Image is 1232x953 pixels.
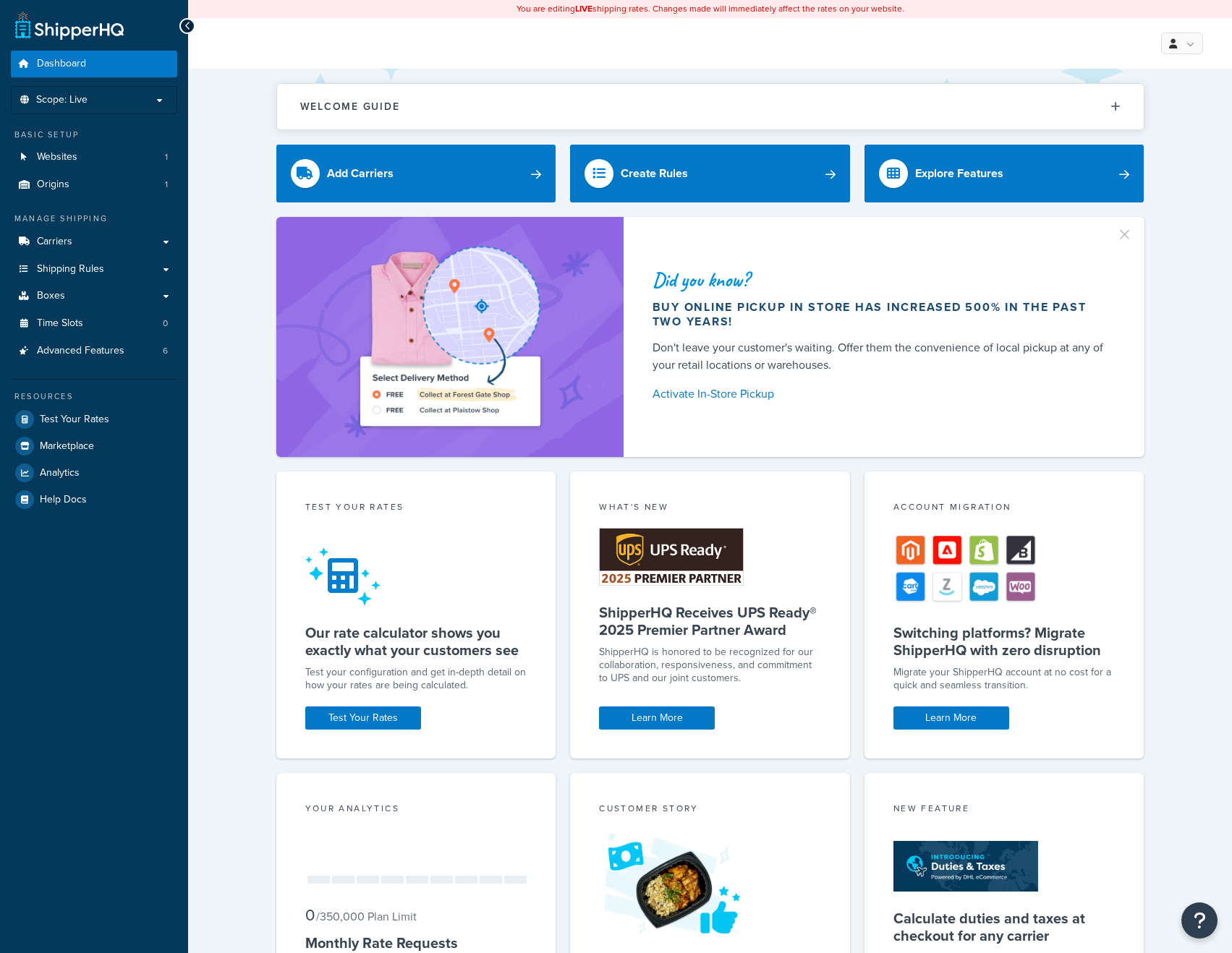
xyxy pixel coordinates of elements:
[893,624,1116,659] h5: Switching platforms? Migrate ShipperHQ with zero disruption
[37,58,86,70] span: Dashboard
[37,317,83,330] span: Time Slots
[319,239,581,435] img: ad-shirt-map-b0359fc47e01cab431d101c4b569394f6a03f54285957d908178d52f29eb9668.png
[165,179,168,191] span: 1
[163,345,168,357] span: 6
[599,802,821,819] div: Customer Story
[11,310,177,337] li: Time Slots
[893,910,1116,944] h5: Calculate duties and taxes at checkout for any carrier
[11,256,177,283] a: Shipping Rules
[599,500,821,517] div: What's New
[11,51,177,77] a: Dashboard
[11,213,177,225] div: Manage Shipping
[599,604,821,638] h5: ShipperHQ Receives UPS Ready® 2025 Premier Partner Award
[570,145,850,202] a: Create Rules
[11,129,177,141] div: Basic Setup
[37,345,124,357] span: Advanced Features
[11,487,177,513] a: Help Docs
[40,440,94,453] span: Marketplace
[11,338,177,364] li: Advanced Features
[653,270,1110,290] div: Did you know?
[915,163,1003,184] div: Explore Features
[11,144,177,171] a: Websites1
[37,179,69,191] span: Origins
[575,2,592,15] b: LIVE
[653,339,1110,374] div: Don't leave your customer's waiting. Offer them the convenience of local pickup at any of your re...
[37,263,104,275] span: Shipping Rules
[11,433,177,459] a: Marketplace
[37,236,72,248] span: Carriers
[305,934,527,952] h5: Monthly Rate Requests
[305,903,315,927] span: 0
[1181,902,1218,939] button: Open Resource Center
[653,300,1110,329] div: Buy online pickup in store has increased 500% in the past two years!
[305,500,527,517] div: Test your rates
[893,666,1116,692] div: Migrate your ShipperHQ account at no cost for a quick and seamless transition.
[653,384,1110,404] a: Activate In-Store Pickup
[305,706,421,730] a: Test Your Rates
[11,390,177,403] div: Resources
[40,414,109,426] span: Test Your Rates
[893,500,1116,517] div: Account Migration
[37,151,77,163] span: Websites
[276,145,556,202] a: Add Carriers
[11,228,177,255] a: Carriers
[36,94,88,106] span: Scope: Live
[893,802,1116,819] div: New Feature
[11,460,177,486] a: Analytics
[11,171,177,198] a: Origins1
[621,163,688,184] div: Create Rules
[11,283,177,309] a: Boxes
[316,908,417,925] small: / 350,000 Plan Limit
[599,706,715,730] a: Learn More
[305,802,527,819] div: Your Analytics
[11,171,177,198] li: Origins
[327,163,394,184] div: Add Carriers
[300,101,400,112] h2: Welcome Guide
[599,646,821,685] p: ShipperHQ is honored to be recognized for our collaboration, responsiveness, and commitment to UP...
[11,144,177,171] li: Websites
[40,494,87,506] span: Help Docs
[37,290,65,302] span: Boxes
[165,151,168,163] span: 1
[40,467,80,479] span: Analytics
[11,338,177,364] a: Advanced Features6
[864,145,1144,202] a: Explore Features
[11,406,177,432] a: Test Your Rates
[11,310,177,337] a: Time Slots0
[277,84,1144,129] button: Welcome Guide
[305,624,527,659] h5: Our rate calculator shows you exactly what your customers see
[893,706,1009,730] a: Learn More
[305,666,527,692] div: Test your configuration and get in-depth detail on how your rates are being calculated.
[163,317,168,330] span: 0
